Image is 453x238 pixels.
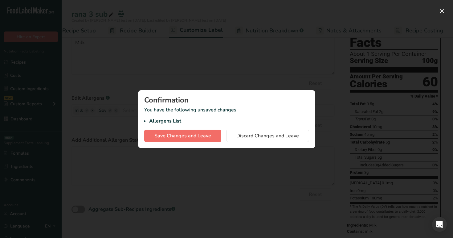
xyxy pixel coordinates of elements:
li: Allergens List [149,117,309,125]
span: Save Changes and Leave [154,132,211,140]
div: Open Intercom Messenger [432,217,447,232]
button: Discard Changes and Leave [226,130,309,142]
button: Save Changes and Leave [144,130,221,142]
span: Discard Changes and Leave [236,132,299,140]
p: You have the following unsaved changes [144,106,309,125]
div: Confirmation [144,96,309,104]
